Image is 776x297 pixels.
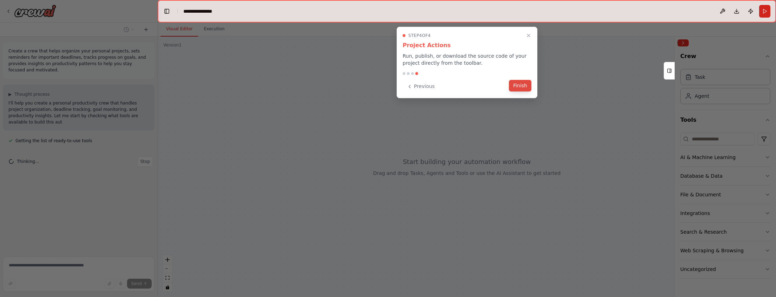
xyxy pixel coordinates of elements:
[509,80,531,91] button: Finish
[408,33,431,38] span: Step 4 of 4
[162,6,172,16] button: Hide left sidebar
[403,41,531,50] h3: Project Actions
[524,31,533,40] button: Close walkthrough
[403,81,439,92] button: Previous
[403,52,531,67] p: Run, publish, or download the source code of your project directly from the toolbar.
